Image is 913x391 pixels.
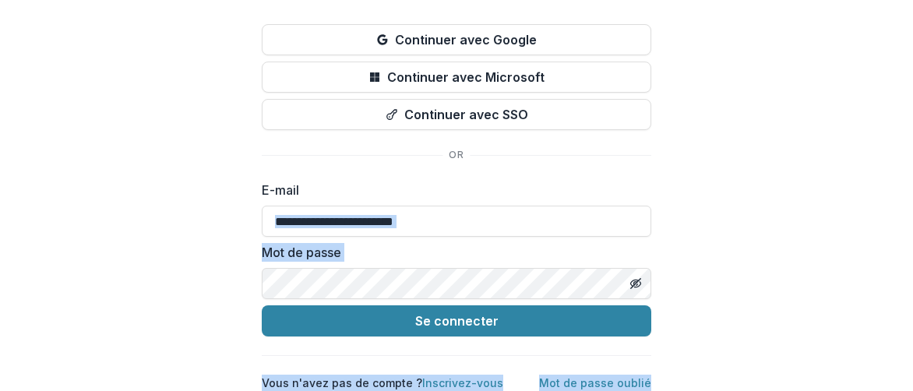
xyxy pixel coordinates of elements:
font: Continuer avec Microsoft [387,69,545,85]
font: Continuer avec Google [395,32,537,48]
font: Continuer avec SSO [404,107,528,122]
a: Mot de passe oublié [539,376,651,389]
button: Continuer avec Google [262,24,651,55]
font: Se connecter [415,313,499,329]
font: E-mail [262,182,299,198]
button: Continuer avec Microsoft [262,62,651,93]
button: Activer/désactiver la visibilité du mot de passe [623,271,648,296]
button: Se connecter [262,305,651,336]
font: Mot de passe [262,245,341,260]
a: Inscrivez-vous [422,376,503,389]
font: Vous n'avez pas de compte ? [262,376,422,389]
button: Continuer avec SSO [262,99,651,130]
